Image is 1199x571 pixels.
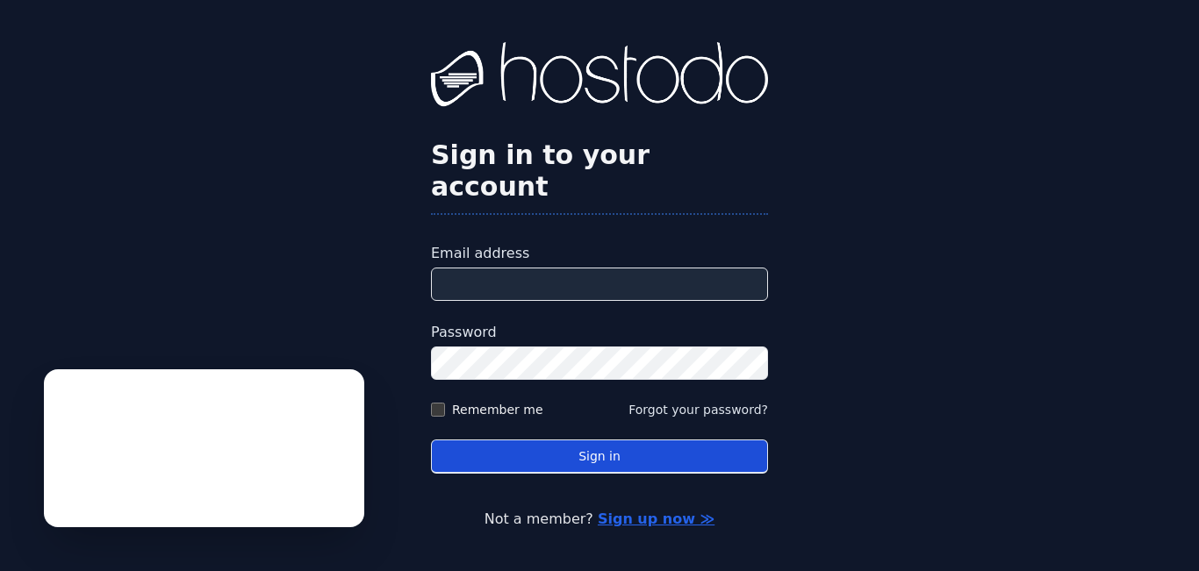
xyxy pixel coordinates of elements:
label: Password [431,322,768,343]
img: Hostodo [431,42,768,112]
button: Forgot your password? [628,401,768,418]
a: Sign up now ≫ [598,510,714,527]
label: Email address [431,243,768,264]
p: Not a member? [84,509,1115,530]
h2: Sign in to your account [431,139,768,203]
button: Sign in [431,439,768,474]
label: Remember me [452,401,543,418]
